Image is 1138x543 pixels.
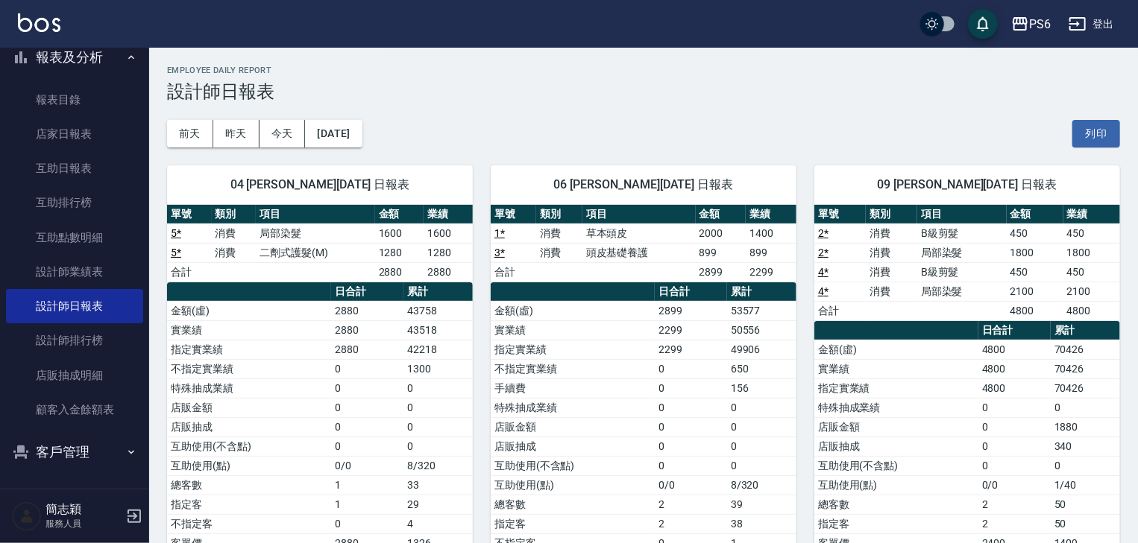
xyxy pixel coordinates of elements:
span: 06 [PERSON_NAME][DATE] 日報表 [509,177,779,192]
th: 日合計 [655,282,727,302]
button: PS6 [1005,9,1057,39]
td: 金額(虛) [814,340,978,359]
td: 特殊抽成業績 [491,398,655,417]
a: 互助排行榜 [6,185,143,220]
td: 店販金額 [167,398,331,417]
a: 報表目錄 [6,83,143,117]
th: 項目 [917,205,1007,224]
td: 4800 [1063,301,1120,320]
button: 客戶管理 [6,433,143,471]
th: 類別 [866,205,917,224]
td: 二劑式護髮(M) [256,243,375,262]
a: 設計師排行榜 [6,323,143,358]
td: 1400 [746,223,796,243]
th: 類別 [212,205,257,224]
td: 0 [331,378,403,398]
td: 49906 [727,340,796,359]
td: 金額(虛) [167,301,331,320]
td: 0 [655,417,727,436]
td: 899 [746,243,796,262]
td: 指定客 [167,495,331,514]
th: 累計 [727,282,796,302]
td: 38 [727,514,796,533]
td: 450 [1007,262,1063,282]
td: 2880 [331,340,403,359]
td: 特殊抽成業績 [167,378,331,398]
td: 互助使用(不含點) [167,436,331,456]
td: 0 [331,436,403,456]
th: 累計 [403,282,473,302]
td: 0 [655,456,727,475]
a: 設計師業績表 [6,255,143,289]
button: 列印 [1072,120,1120,147]
th: 類別 [536,205,582,224]
h3: 設計師日報表 [167,81,1120,102]
td: 2100 [1063,282,1120,301]
td: 2 [978,514,1051,533]
td: 43758 [403,301,473,320]
td: 0 [403,417,473,436]
td: 39 [727,495,796,514]
td: 450 [1063,223,1120,243]
td: 2 [655,514,727,533]
td: 0 [727,456,796,475]
td: 互助使用(不含點) [491,456,655,475]
td: 1/40 [1051,475,1120,495]
td: 實業績 [814,359,978,378]
td: 互助使用(點) [167,456,331,475]
td: 1280 [424,243,473,262]
td: 0 [655,378,727,398]
td: 1 [331,495,403,514]
th: 業績 [424,205,473,224]
th: 日合計 [331,282,403,302]
td: 450 [1063,262,1120,282]
button: 登出 [1063,10,1120,38]
button: save [968,9,998,39]
td: 2000 [696,223,746,243]
td: 2880 [331,320,403,340]
td: 899 [696,243,746,262]
td: 0/0 [978,475,1051,495]
td: 4800 [1007,301,1063,320]
td: 不指定實業績 [167,359,331,378]
td: 450 [1007,223,1063,243]
td: 42218 [403,340,473,359]
td: 2880 [424,262,473,282]
button: 前天 [167,120,213,147]
td: 4800 [978,378,1051,398]
h2: Employee Daily Report [167,66,1120,75]
a: 互助日報表 [6,151,143,185]
td: 8/320 [403,456,473,475]
td: 實業績 [491,320,655,340]
td: 店販金額 [491,417,655,436]
td: 0 [978,456,1051,475]
td: 53577 [727,301,796,320]
table: a dense table [491,205,796,282]
td: 總客數 [491,495,655,514]
td: 店販抽成 [814,436,978,456]
a: 店家日報表 [6,117,143,151]
td: 草本頭皮 [582,223,696,243]
th: 單號 [814,205,866,224]
th: 日合計 [978,321,1051,340]
a: 設計師日報表 [6,289,143,323]
button: 今天 [260,120,306,147]
td: 2880 [375,262,424,282]
th: 業績 [746,205,796,224]
td: 1880 [1051,417,1120,436]
td: 局部染髮 [917,243,1007,262]
td: 50556 [727,320,796,340]
td: 156 [727,378,796,398]
td: 0 [1051,398,1120,417]
td: 互助使用(點) [491,475,655,495]
td: 指定實業績 [814,378,978,398]
div: PS6 [1029,15,1051,34]
td: 金額(虛) [491,301,655,320]
td: 0 [655,359,727,378]
td: 指定客 [814,514,978,533]
th: 累計 [1051,321,1120,340]
td: 總客數 [814,495,978,514]
td: 頭皮基礎養護 [582,243,696,262]
td: 1600 [424,223,473,243]
td: 8/320 [727,475,796,495]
